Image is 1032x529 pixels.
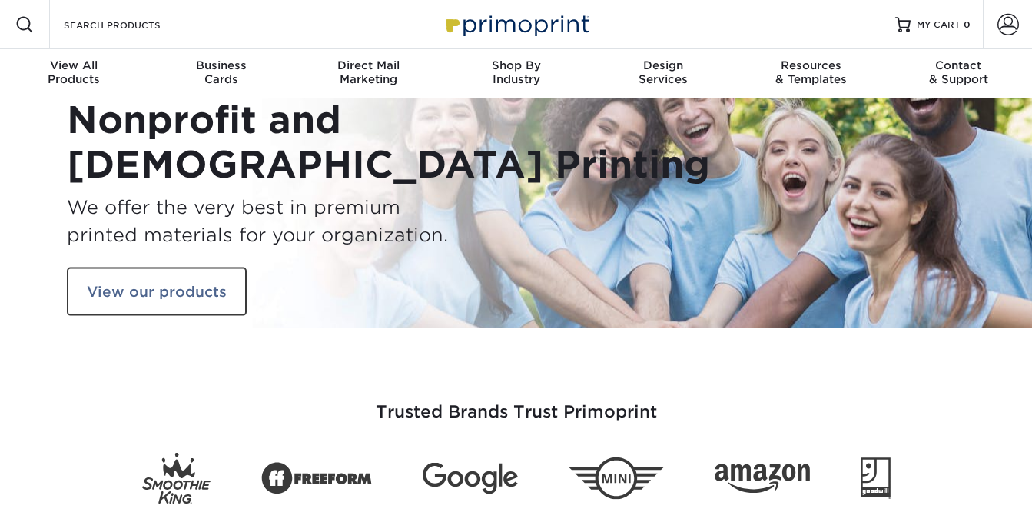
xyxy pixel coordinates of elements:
span: 0 [964,19,971,30]
img: Google [423,463,518,494]
a: Contact& Support [884,49,1032,98]
span: Shop By [443,58,590,72]
div: Marketing [295,58,443,86]
span: Business [148,58,295,72]
img: Goodwill [861,457,891,499]
div: Cards [148,58,295,86]
span: Design [589,58,737,72]
a: View our products [67,267,247,316]
a: Direct MailMarketing [295,49,443,98]
span: Direct Mail [295,58,443,72]
img: Amazon [715,464,810,493]
h3: Trusted Brands Trust Primoprint [67,365,966,441]
img: Primoprint [440,8,593,41]
img: Mini [569,457,664,500]
h3: We offer the very best in premium printed materials for your organization. [67,193,505,248]
a: DesignServices [589,49,737,98]
span: Resources [737,58,884,72]
img: Smoothie King [142,453,211,504]
input: SEARCH PRODUCTS..... [62,15,212,34]
div: Services [589,58,737,86]
div: Industry [443,58,590,86]
h1: Nonprofit and [DEMOGRAPHIC_DATA] Printing [67,98,505,187]
span: MY CART [917,18,961,32]
a: Resources& Templates [737,49,884,98]
span: Contact [884,58,1032,72]
div: & Templates [737,58,884,86]
a: BusinessCards [148,49,295,98]
img: Freeform [261,454,372,503]
div: & Support [884,58,1032,86]
a: Shop ByIndustry [443,49,590,98]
